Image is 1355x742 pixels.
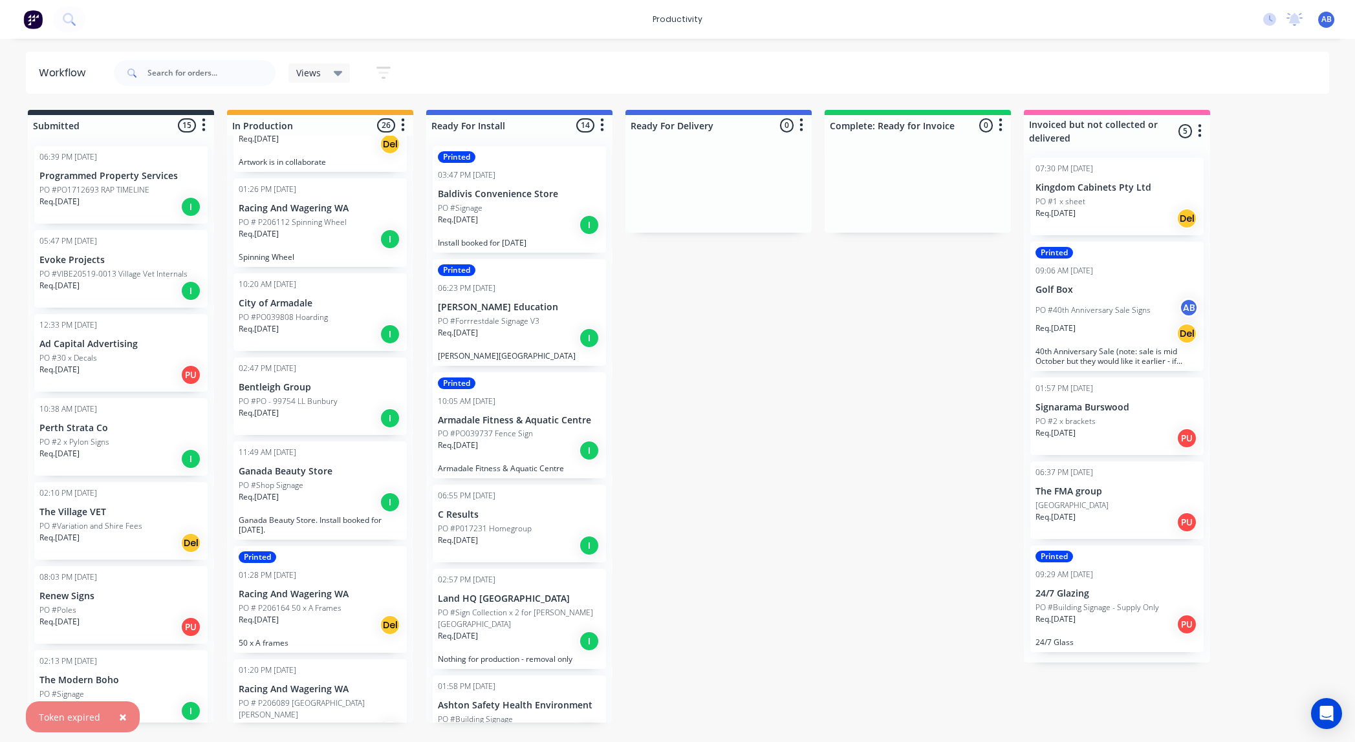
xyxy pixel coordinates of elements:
[1321,14,1332,25] span: AB
[433,372,606,479] div: Printed10:05 AM [DATE]Armadale Fitness & Aquatic CentrePO #PO039737 Fence SignReq.[DATE]IArmadale...
[239,184,296,195] div: 01:26 PM [DATE]
[1035,383,1093,394] div: 01:57 PM [DATE]
[380,492,400,513] div: I
[239,551,276,563] div: Printed
[239,638,402,648] p: 50 x A frames
[1035,486,1198,497] p: The FMA group
[438,214,478,226] p: Req. [DATE]
[34,482,208,560] div: 02:10 PM [DATE]The Village VETPO #Variation and Shire FeesReq.[DATE]Del
[239,203,402,214] p: Racing And Wagering WA
[39,196,80,207] p: Req. [DATE]
[34,230,208,308] div: 05:47 PM [DATE]Evoke ProjectsPO #VIBE20519-0013 Village Vet InternalsReq.[DATE]I
[239,279,296,290] div: 10:20 AM [DATE]
[438,264,475,276] div: Printed
[438,490,495,502] div: 06:55 PM [DATE]
[39,268,188,280] p: PO #VIBE20519-0013 Village Vet Internals
[34,314,208,392] div: 12:33 PM [DATE]Ad Capital AdvertisingPO #30 x DecalsReq.[DATE]PU
[239,466,402,477] p: Ganada Beauty Store
[39,520,142,532] p: PO #Variation and Shire Fees
[1035,602,1159,613] p: PO #Building Signage - Supply Only
[239,491,279,503] p: Req. [DATE]
[433,569,606,669] div: 02:57 PM [DATE]Land HQ [GEOGRAPHIC_DATA]PO #Sign Collection x 2 for [PERSON_NAME][GEOGRAPHIC_DATA...
[579,631,600,652] div: I
[39,339,202,350] p: Ad Capital Advertising
[438,377,475,389] div: Printed
[106,701,140,732] button: Close
[438,593,601,604] p: Land HQ [GEOGRAPHIC_DATA]
[1311,698,1342,729] div: Open Intercom Messenger
[1035,427,1076,439] p: Req. [DATE]
[438,351,601,361] p: [PERSON_NAME][GEOGRAPHIC_DATA]
[239,133,279,145] p: Req. [DATE]
[1035,304,1151,316] p: PO #40th Anniversary Sale Signs
[233,273,407,351] div: 10:20 AM [DATE]City of ArmadalePO #PO039808 HoardingReq.[DATE]I
[579,215,600,235] div: I
[39,235,97,247] div: 05:47 PM [DATE]
[1035,265,1093,277] div: 09:06 AM [DATE]
[380,324,400,344] div: I
[147,60,276,86] input: Search for orders...
[239,396,338,407] p: PO #PO - 99754 LL Bunbury
[239,589,402,600] p: Racing And Wagering WA
[39,688,84,700] p: PO #Signage
[180,533,201,553] div: Del
[1176,428,1197,449] div: PU
[579,328,600,348] div: I
[438,238,601,248] p: Install booked for [DATE]
[39,280,80,291] p: Req. [DATE]
[1035,588,1198,599] p: 24/7 Glazing
[39,423,202,434] p: Perth Strata Co
[39,255,202,266] p: Evoke Projects
[239,298,402,309] p: City of Armadale
[1035,613,1076,625] p: Req. [DATE]
[39,571,97,583] div: 08:03 PM [DATE]
[438,151,475,163] div: Printed
[39,616,80,628] p: Req. [DATE]
[180,196,201,217] div: I
[1035,163,1093,175] div: 07:30 PM [DATE]
[180,281,201,301] div: I
[239,697,402,721] p: PO # P206089 [GEOGRAPHIC_DATA][PERSON_NAME]
[39,352,97,364] p: PO #30 x Decals
[1176,323,1197,344] div: Del
[1030,242,1204,371] div: Printed09:06 AM [DATE]Golf BoxPO #40th Anniversary Sale SignsABReq.[DATE]Del40th Anniversary Sale...
[1176,208,1197,229] div: Del
[239,515,402,535] p: Ganada Beauty Store. Install booked for [DATE].
[1035,637,1198,647] p: 24/7 Glass
[239,614,279,626] p: Req. [DATE]
[39,364,80,376] p: Req. [DATE]
[233,441,407,540] div: 11:49 AM [DATE]Ganada Beauty StorePO #Shop SignageReq.[DATE]IGanada Beauty Store. Install booked ...
[438,574,495,586] div: 02:57 PM [DATE]
[438,415,601,426] p: Armadale Fitness & Aquatic Centre
[34,650,208,728] div: 02:13 PM [DATE]The Modern BohoPO #SignageReq.[DATE]I
[39,591,202,602] p: Renew Signs
[380,134,400,154] div: Del
[1035,500,1109,511] p: [GEOGRAPHIC_DATA]
[1035,511,1076,523] p: Req. [DATE]
[1179,298,1198,317] div: AB
[239,664,296,676] div: 01:20 PM [DATE]
[646,10,709,29] div: productivity
[239,228,279,240] p: Req. [DATE]
[438,654,601,664] p: Nothing for production - removal only
[1035,207,1076,219] p: Req. [DATE]
[34,566,208,644] div: 08:03 PM [DATE]Renew SignsPO #PolesReq.[DATE]PU
[239,382,402,393] p: Bentleigh Group
[1176,512,1197,533] div: PU
[239,684,402,695] p: Racing And Wagering WA
[1035,284,1198,295] p: Golf Box
[1035,323,1076,334] p: Req. [DATE]
[1030,546,1204,652] div: Printed09:29 AM [DATE]24/7 GlazingPO #Building Signage - Supply OnlyReq.[DATE]PU24/7 Glass
[39,403,97,415] div: 10:38 AM [DATE]
[438,440,478,451] p: Req. [DATE]
[239,157,402,167] p: Artwork is in collaborate
[438,189,601,200] p: Baldivis Convenience Store
[438,202,482,214] p: PO #Signage
[438,463,601,473] p: Armadale Fitness & Aquatic Centre
[438,282,495,294] div: 06:23 PM [DATE]
[438,630,478,642] p: Req. [DATE]
[39,487,97,499] div: 02:10 PM [DATE]
[39,655,97,667] div: 02:13 PM [DATE]
[39,604,76,616] p: PO #Poles
[1035,569,1093,580] div: 09:29 AM [DATE]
